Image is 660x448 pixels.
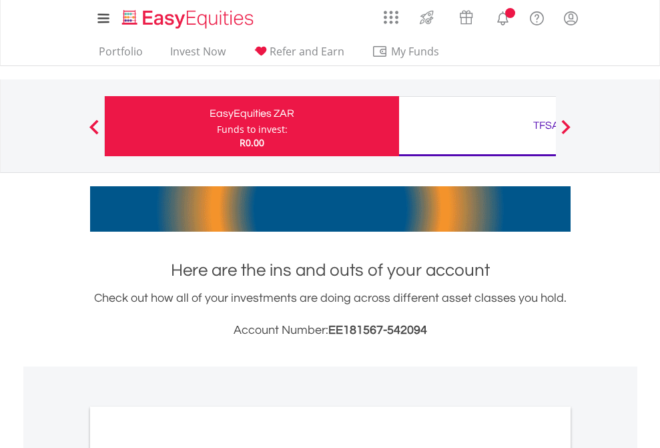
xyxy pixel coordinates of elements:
[240,136,264,149] span: R0.00
[328,324,427,337] span: EE181567-542094
[375,3,407,25] a: AppsGrid
[455,7,477,28] img: vouchers-v2.svg
[93,45,148,65] a: Portfolio
[248,45,350,65] a: Refer and Earn
[554,3,588,33] a: My Profile
[165,45,231,65] a: Invest Now
[90,186,571,232] img: EasyMortage Promotion Banner
[384,10,398,25] img: grid-menu-icon.svg
[553,126,579,140] button: Next
[117,3,259,30] a: Home page
[90,321,571,340] h3: Account Number:
[520,3,554,30] a: FAQ's and Support
[90,289,571,340] div: Check out how all of your investments are doing across different asset classes you hold.
[372,43,459,60] span: My Funds
[217,123,288,136] div: Funds to invest:
[270,44,344,59] span: Refer and Earn
[446,3,486,28] a: Vouchers
[81,126,107,140] button: Previous
[113,104,391,123] div: EasyEquities ZAR
[416,7,438,28] img: thrive-v2.svg
[486,3,520,30] a: Notifications
[90,258,571,282] h1: Here are the ins and outs of your account
[119,8,259,30] img: EasyEquities_Logo.png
